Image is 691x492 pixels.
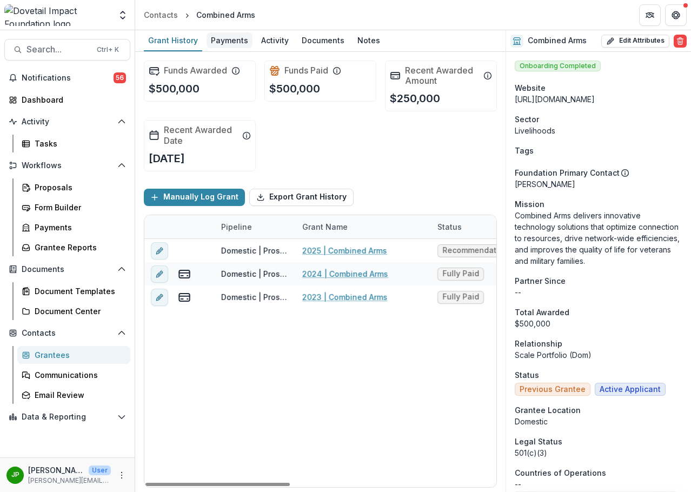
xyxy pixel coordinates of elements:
[17,386,130,404] a: Email Review
[257,32,293,48] div: Activity
[11,471,19,478] div: Jason Pittman
[515,369,539,381] span: Status
[35,349,122,361] div: Grantees
[302,268,388,280] a: 2024 | Combined Arms
[515,114,539,125] span: Sector
[17,178,130,196] a: Proposals
[4,4,111,26] img: Dovetail Impact Foundation logo
[302,245,387,256] a: 2025 | Combined Arms
[674,35,687,48] button: Delete
[665,4,687,26] button: Get Help
[515,349,682,361] p: Scale Portfolio (Dom)
[353,32,384,48] div: Notes
[95,44,121,56] div: Ctrl + K
[35,305,122,317] div: Document Center
[215,221,258,232] div: Pipeline
[144,30,202,51] a: Grant History
[515,404,581,416] span: Grantee Location
[196,9,255,21] div: Combined Arms
[17,366,130,384] a: Communications
[17,302,130,320] a: Document Center
[405,65,479,86] h2: Recent Awarded Amount
[442,292,479,302] span: Fully Paid
[151,242,168,259] button: edit
[284,65,328,76] h2: Funds Paid
[515,210,682,267] p: Combined Arms delivers innovative technology solutions that optimize connection to resources, dri...
[515,178,682,190] p: [PERSON_NAME]
[221,245,289,256] div: Domestic | Prospects Pipeline
[302,291,388,303] a: 2023 | Combined Arms
[515,467,606,478] span: Countries of Operations
[22,94,122,105] div: Dashboard
[35,202,122,213] div: Form Builder
[26,44,90,55] span: Search...
[115,469,128,482] button: More
[221,291,289,303] div: Domestic | Prospects Pipeline
[442,246,501,255] span: Recommendation
[4,39,130,61] button: Search...
[515,307,569,318] span: Total Awarded
[17,198,130,216] a: Form Builder
[296,221,354,232] div: Grant Name
[515,198,544,210] span: Mission
[144,189,245,206] button: Manually Log Grant
[4,324,130,342] button: Open Contacts
[149,81,200,97] p: $500,000
[22,161,113,170] span: Workflows
[178,290,191,303] button: view-payments
[431,215,512,238] div: Status
[215,215,296,238] div: Pipeline
[353,30,384,51] a: Notes
[4,113,130,130] button: Open Activity
[442,269,479,278] span: Fully Paid
[35,369,122,381] div: Communications
[35,222,122,233] div: Payments
[4,91,130,109] a: Dashboard
[515,416,682,427] p: Domestic
[515,82,546,94] span: Website
[22,265,113,274] span: Documents
[178,267,191,280] button: view-payments
[515,145,534,156] span: Tags
[17,238,130,256] a: Grantee Reports
[114,72,126,83] span: 56
[515,287,682,298] p: --
[89,466,111,475] p: User
[515,275,566,287] span: Partner Since
[296,215,431,238] div: Grant Name
[4,69,130,87] button: Notifications56
[164,125,238,145] h2: Recent Awarded Date
[144,9,178,21] div: Contacts
[515,436,562,447] span: Legal Status
[4,261,130,278] button: Open Documents
[515,167,620,178] p: Foundation Primary Contact
[139,7,260,23] nav: breadcrumb
[257,30,293,51] a: Activity
[17,346,130,364] a: Grantees
[390,90,440,107] p: $250,000
[149,150,185,167] p: [DATE]
[151,288,168,305] button: edit
[17,282,130,300] a: Document Templates
[207,32,253,48] div: Payments
[601,35,669,48] button: Edit Attributes
[249,189,354,206] button: Export Grant History
[151,265,168,282] button: edit
[515,478,682,490] p: --
[35,389,122,401] div: Email Review
[297,30,349,51] a: Documents
[639,4,661,26] button: Partners
[600,385,661,394] span: Active Applicant
[28,476,111,486] p: [PERSON_NAME][EMAIL_ADDRESS][DOMAIN_NAME]
[4,157,130,174] button: Open Workflows
[115,4,130,26] button: Open entity switcher
[35,182,122,193] div: Proposals
[17,218,130,236] a: Payments
[4,408,130,425] button: Open Data & Reporting
[17,135,130,152] a: Tasks
[515,125,682,136] p: Livelihoods
[22,117,113,127] span: Activity
[22,413,113,422] span: Data & Reporting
